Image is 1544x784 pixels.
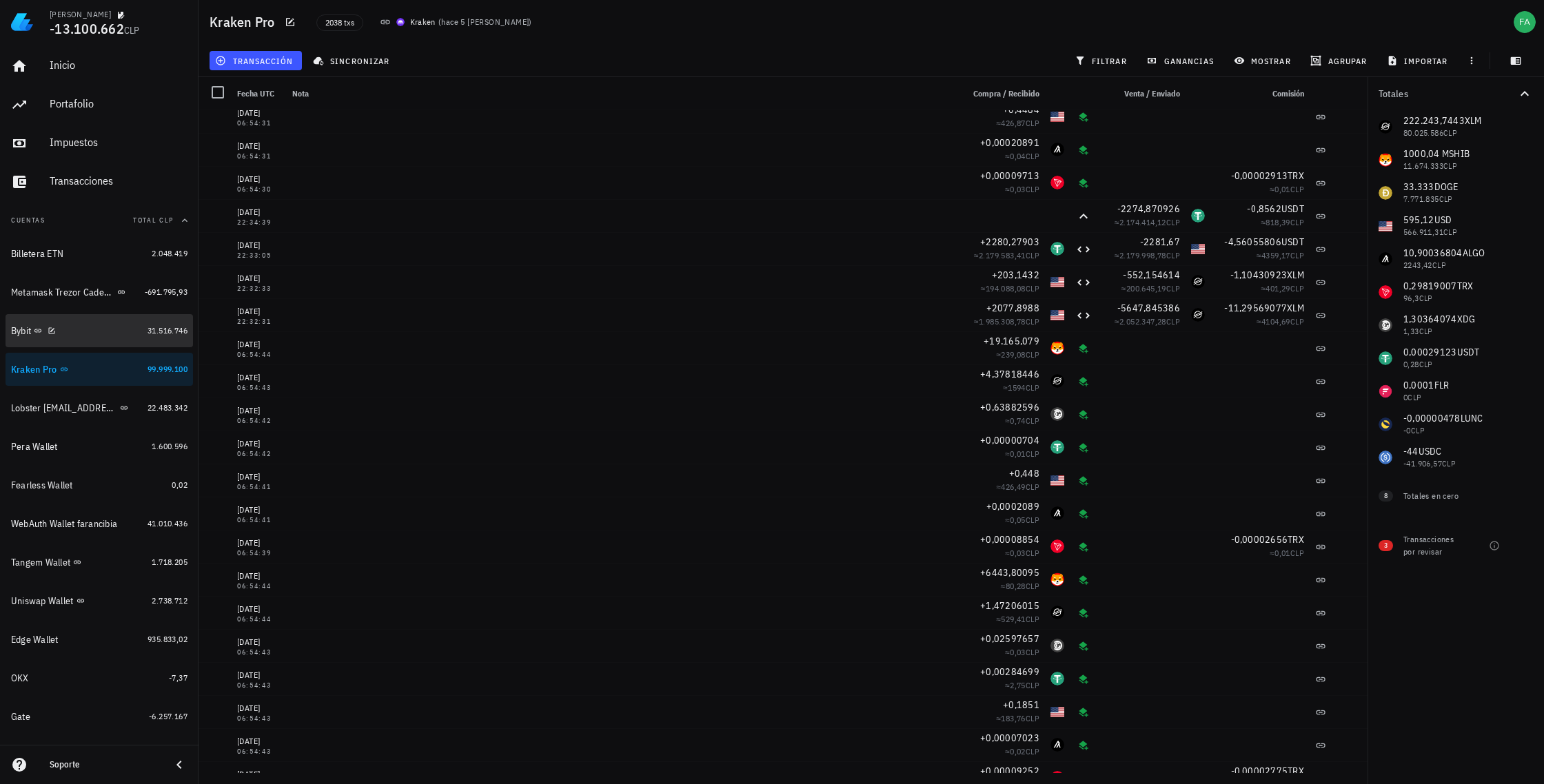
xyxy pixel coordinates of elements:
[980,236,1039,248] span: +2280,27903
[1097,77,1186,110] div: Venta / Enviado
[996,614,1039,624] span: ≈
[986,283,1026,293] span: 194.088,08
[237,517,281,524] div: 06:54:41
[1288,765,1304,777] span: TRX
[11,364,57,375] div: Kraken Pro
[957,77,1045,110] div: Compra / Recibido
[996,118,1039,128] span: ≈
[1403,533,1461,558] div: Transacciones por revisar
[145,287,187,297] span: -691.795,93
[11,557,70,568] div: Tangem Wallet
[1006,581,1026,591] span: 80,28
[1261,316,1290,327] span: 4104,69
[992,269,1039,281] span: +203,1432
[1026,382,1039,393] span: CLP
[237,701,281,715] div: [DATE]
[1228,51,1299,70] button: mostrar
[980,566,1039,579] span: +6443,80095
[1050,705,1064,719] div: USD-icon
[237,120,281,127] div: 06:54:31
[1166,217,1180,227] span: CLP
[1281,203,1304,215] span: USDT
[6,353,193,386] a: Kraken Pro 99.999.100
[1281,236,1304,248] span: USDT
[11,287,114,298] div: Metamask Trezor Cadenas Ethereum, Binance SC,
[1261,283,1304,293] span: ≈
[1026,448,1039,459] span: CLP
[237,371,281,384] div: [DATE]
[1069,51,1135,70] button: filtrar
[148,518,187,528] span: 41.010.436
[148,402,187,413] span: 22.483.342
[1514,11,1536,33] div: avatar
[50,59,187,72] div: Inicio
[237,139,281,153] div: [DATE]
[1123,269,1180,281] span: -552,154614
[1117,203,1180,215] span: -2274,870926
[1050,606,1064,619] div: XLM-icon
[6,127,193,160] a: Impuestos
[1390,55,1448,66] span: importar
[1381,51,1456,70] button: importar
[980,732,1039,744] span: +0,00007023
[237,635,281,649] div: [DATE]
[1050,738,1064,752] div: ALGO-icon
[1210,77,1310,110] div: Comisión
[1010,184,1026,194] span: 0,03
[6,584,193,617] a: Uniswap Wallet 2.738.712
[6,314,193,347] a: Bybit 31.516.746
[1166,316,1180,327] span: CLP
[1050,539,1064,553] div: TRX-icon
[1026,151,1039,161] span: CLP
[1231,169,1288,182] span: -0,00002913
[1005,184,1039,194] span: ≈
[11,441,58,453] div: Pera Wallet
[1379,89,1516,99] div: Totales
[1005,647,1039,657] span: ≈
[237,649,281,656] div: 06:54:43
[1261,250,1290,260] span: 4359,17
[979,250,1026,260] span: 2.179.583,41
[50,97,187,110] div: Portafolio
[441,17,529,27] span: hace 5 [PERSON_NAME]
[50,174,187,187] div: Transacciones
[410,15,436,29] div: Kraken
[1247,203,1281,215] span: -0,8562
[1050,572,1064,586] div: SHIB-icon
[1005,548,1039,558] span: ≈
[1010,548,1026,558] span: 0,03
[1005,515,1039,525] span: ≈
[316,55,389,66] span: sincronizar
[148,325,187,336] span: 31.516.746
[1191,275,1205,289] div: XLM-icon
[237,384,281,391] div: 06:54:43
[1050,440,1064,454] div: USDT-icon
[148,634,187,644] span: 935.833,02
[1005,680,1039,690] span: ≈
[1050,473,1064,487] div: USD-icon
[1288,533,1304,546] span: TRX
[1010,151,1026,161] span: 0,04
[1166,250,1180,260] span: CLP
[1050,672,1064,685] div: USDT-icon
[1266,217,1290,227] span: 818,39
[1026,680,1039,690] span: CLP
[237,186,281,193] div: 06:54:30
[1008,382,1026,393] span: 1594
[292,88,309,99] span: Nota
[1290,184,1304,194] span: CLP
[1050,275,1064,289] div: USD-icon
[11,479,73,491] div: Fearless Wallet
[979,316,1026,327] span: 1.985.308,78
[237,172,281,186] div: [DATE]
[152,557,187,567] span: 1.718.205
[210,11,281,33] h1: Kraken Pro
[1191,242,1205,256] div: USD-icon
[981,283,1039,293] span: ≈
[1403,490,1505,502] div: Totales en cero
[237,285,281,292] div: 22:32:33
[996,713,1039,723] span: ≈
[1005,151,1039,161] span: ≈
[1026,515,1039,525] span: CLP
[1368,77,1544,110] button: Totales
